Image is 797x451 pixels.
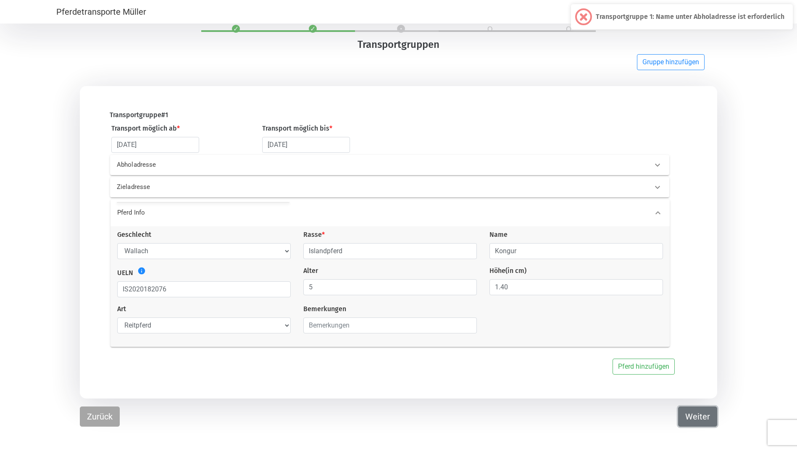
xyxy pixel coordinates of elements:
[110,155,669,175] div: Abholadresse
[117,182,370,192] p: Zieladresse
[135,267,146,277] a: info
[117,230,151,240] label: Geschlecht
[262,123,332,134] label: Transport möglich bis
[303,243,477,259] input: Rasse
[637,54,705,70] button: Gruppe hinzufügen
[117,268,133,278] label: UELN
[303,304,346,314] label: Bemerkungen
[303,266,318,276] label: Alter
[117,304,126,314] label: Art
[80,406,120,427] button: Zurück
[110,177,669,197] div: Zieladresse
[303,279,477,295] input: Alter
[303,317,477,333] input: Bemerkungen
[489,243,663,259] input: Name
[111,123,180,134] label: Transport möglich ab
[303,230,325,240] label: Rasse
[678,406,717,427] button: Weiter
[489,266,526,276] label: Höhe (in cm)
[137,267,146,275] i: Show CICD Guide
[117,208,370,218] p: Pferd Info
[596,13,784,21] h2: Transportgruppe 1: Name unter Abholadresse ist erforderlich
[110,110,168,120] label: Transportgruppe # 1
[110,199,670,226] div: Pferd Info
[111,137,199,153] input: Datum auswählen
[489,230,508,240] label: Name
[262,137,350,153] input: Datum auswählen
[117,160,370,170] p: Abholadresse
[489,279,663,295] input: Höhe
[56,3,146,20] a: Pferdetransporte Müller
[613,359,675,375] button: Pferd hinzufügen
[117,281,291,297] input: IS201918853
